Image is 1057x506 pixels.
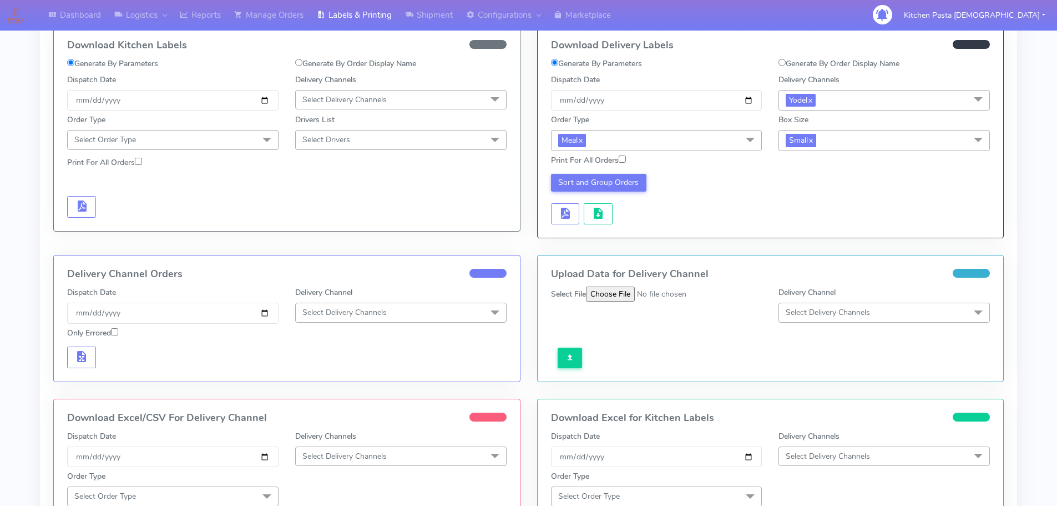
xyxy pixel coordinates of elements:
h4: Download Kitchen Labels [67,40,507,51]
label: Box Size [778,114,808,126]
h4: Upload Data for Delivery Channel [551,269,990,280]
input: Print For All Orders [135,158,142,165]
label: Delivery Channel [295,287,352,298]
button: Sort and Group Orders [551,174,647,192]
h4: Download Delivery Labels [551,40,990,51]
label: Dispatch Date [67,74,116,86]
label: Print For All Orders [67,157,142,168]
span: Select Delivery Channels [302,307,387,318]
span: Select Order Type [74,134,136,145]
span: Yodel [786,94,816,107]
span: Small [786,134,816,147]
input: Print For All Orders [619,156,626,163]
span: Select Delivery Channels [786,451,870,462]
label: Generate By Order Display Name [778,58,899,69]
h4: Delivery Channel Orders [67,269,507,280]
span: Select Order Type [74,491,136,502]
span: Select Delivery Channels [786,307,870,318]
label: Order Type [67,114,105,126]
span: Select Order Type [558,491,620,502]
input: Generate By Order Display Name [295,59,302,66]
input: Generate By Order Display Name [778,59,786,66]
label: Generate By Parameters [67,58,158,69]
label: Delivery Channels [778,74,839,86]
span: Select Drivers [302,134,350,145]
a: x [808,134,813,146]
span: Select Delivery Channels [302,451,387,462]
h4: Download Excel for Kitchen Labels [551,413,990,424]
label: Drivers List [295,114,335,126]
input: Generate By Parameters [551,59,558,66]
input: Only Errored [111,328,118,335]
label: Delivery Channels [295,430,356,442]
label: Order Type [551,470,589,482]
button: Kitchen Pasta [DEMOGRAPHIC_DATA] [896,4,1054,27]
label: Generate By Parameters [551,58,642,69]
label: Only Errored [67,327,118,339]
a: x [578,134,583,146]
label: Select File [551,288,586,300]
label: Generate By Order Display Name [295,58,416,69]
label: Delivery Channels [295,74,356,86]
span: Meal [558,134,586,147]
label: Dispatch Date [67,287,116,298]
input: Generate By Parameters [67,59,74,66]
label: Delivery Channel [778,287,836,298]
label: Dispatch Date [551,430,600,442]
span: Select Delivery Channels [302,94,387,105]
a: x [807,94,812,106]
label: Dispatch Date [551,74,600,86]
label: Print For All Orders [551,154,626,166]
h4: Download Excel/CSV For Delivery Channel [67,413,507,424]
label: Order Type [67,470,105,482]
label: Order Type [551,114,589,126]
label: Delivery Channels [778,430,839,442]
label: Dispatch Date [67,430,116,442]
